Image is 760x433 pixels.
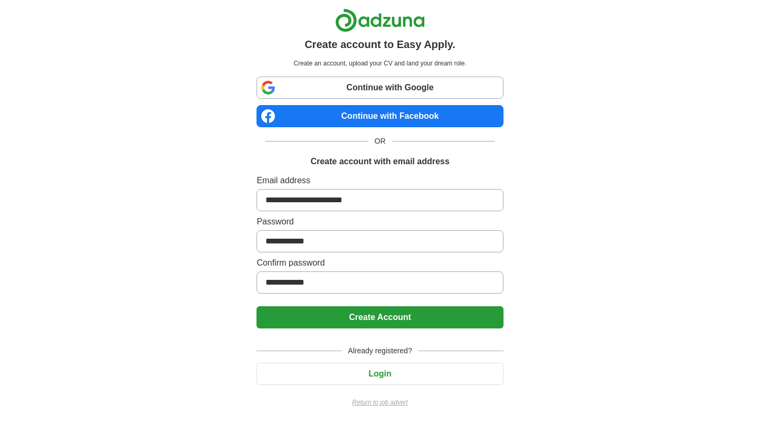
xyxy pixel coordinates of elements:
button: Create Account [256,306,503,328]
label: Password [256,215,503,228]
h1: Create account to Easy Apply. [305,36,455,52]
label: Confirm password [256,257,503,269]
button: Login [256,363,503,385]
img: Adzuna logo [335,8,425,32]
span: Already registered? [341,345,418,356]
p: Create an account, upload your CV and land your dream role. [259,59,501,68]
span: OR [368,136,392,147]
a: Login [256,369,503,378]
a: Continue with Google [256,77,503,99]
a: Continue with Facebook [256,105,503,127]
a: Return to job advert [256,398,503,407]
label: Email address [256,174,503,187]
h1: Create account with email address [310,155,449,168]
